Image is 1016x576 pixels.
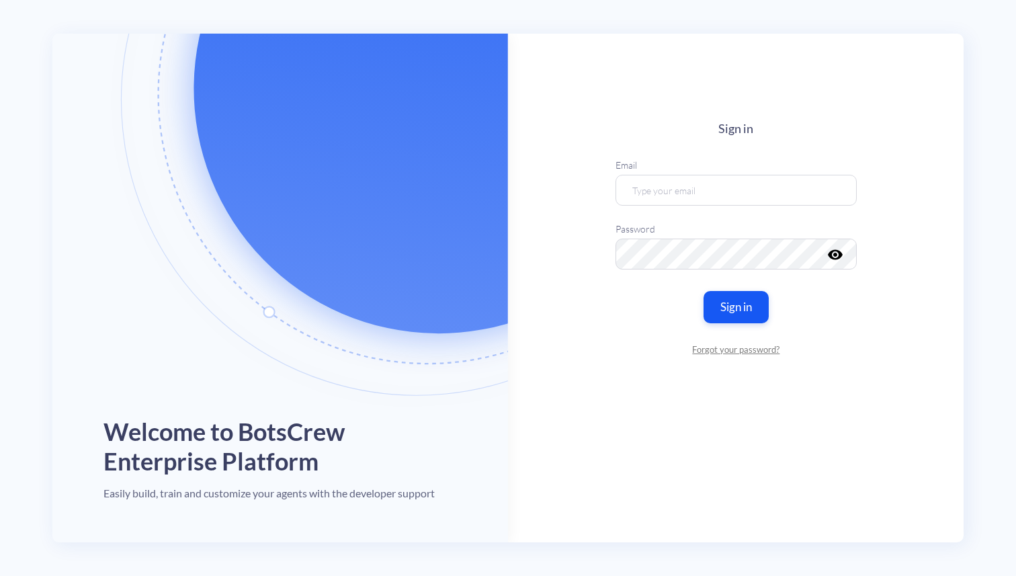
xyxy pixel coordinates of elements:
i: visibility [827,246,843,262]
label: Email [616,157,857,171]
h1: Welcome to BotsCrew Enterprise Platform [103,417,457,475]
button: visibility [827,246,840,254]
label: Password [616,221,857,235]
h4: Sign in [616,122,857,136]
h4: Easily build, train and customize your agents with the developer support [103,487,435,499]
button: Sign in [703,290,768,323]
a: Forgot your password? [616,343,857,356]
input: Type your email [616,174,857,205]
